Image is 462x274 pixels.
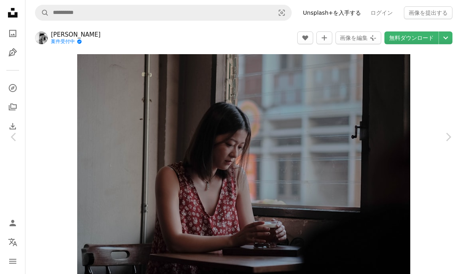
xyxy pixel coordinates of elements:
button: メニュー [5,253,21,269]
form: サイト内でビジュアルを探す [35,5,292,21]
a: ログイン [366,6,398,19]
a: ログイン / 登録する [5,215,21,231]
img: Phan Leのプロフィールを見る [35,31,48,44]
button: 画像を提出する [404,6,452,19]
a: [PERSON_NAME] [51,31,101,39]
a: 写真 [5,25,21,41]
a: 無料ダウンロード [384,31,439,44]
button: いいね！ [297,31,313,44]
button: 画像を編集 [335,31,381,44]
a: 案件受付中 [51,39,101,45]
button: コレクションに追加する [316,31,332,44]
a: Unsplash+を入手する [298,6,366,19]
button: ビジュアル検索 [272,5,291,20]
button: 言語 [5,234,21,250]
a: 探す [5,80,21,96]
a: 次へ [434,99,462,175]
a: イラスト [5,45,21,61]
button: Unsplashで検索する [35,5,49,20]
button: ダウンロードサイズを選択してください [439,31,452,44]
